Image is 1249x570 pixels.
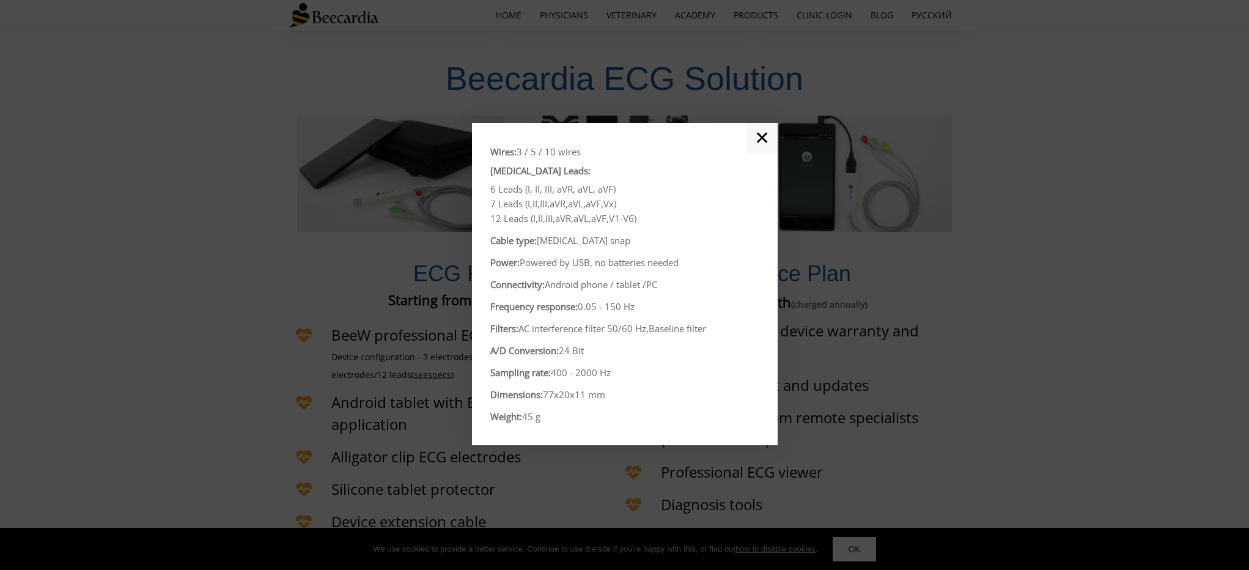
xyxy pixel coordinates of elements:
span: Cable type: [490,234,537,246]
span: Android phone / tablet / [545,278,646,291]
span: 45 g [522,410,540,423]
span: Baseline filter [649,322,706,335]
span: [MEDICAL_DATA] Leads: [490,165,591,177]
span: 6 Leads (I, II, III, aVR, aVL, aVF) [490,183,616,195]
span: [MEDICAL_DATA] snap [537,234,630,246]
span: 24 Bit [559,344,584,357]
span: 12 Leads (I,II,III,aVR,aVL,aVF,V1-V6) [490,212,636,224]
span: A/D Conversion: [490,344,559,357]
span: Weight: [490,410,522,423]
span: Sampling rate: [490,366,551,379]
a: ✕ [746,123,778,154]
span: 7 Leads (I,II,III,aVR,aVL,aVF,Vx) [490,198,616,210]
span: o batteries needed [600,256,679,268]
span: Powered by USB, n [520,256,600,268]
span: Filters: [490,322,518,335]
span: PC [646,278,657,291]
span: 400 - 2000 Hz [551,366,611,379]
span: 0.05 - 150 Hz [578,300,635,313]
span: 77x20x11 mm [543,388,605,401]
span: Wires: [490,146,517,158]
span: Dimensions: [490,388,543,401]
span: 3 / 5 / 10 wires [517,146,581,158]
span: Power: [490,256,520,268]
span: Connectivity: [490,278,545,291]
span: Frequency response: [490,300,578,313]
span: AC interference filter 50/60 Hz, [518,322,649,335]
